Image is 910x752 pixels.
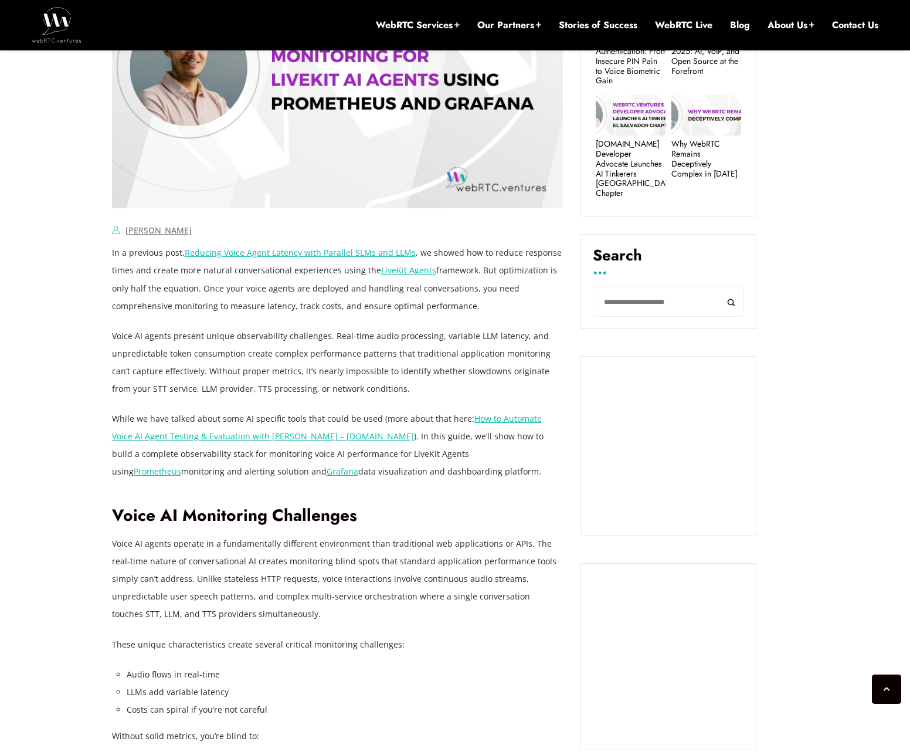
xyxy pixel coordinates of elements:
a: WebRTC Live [655,19,712,32]
h2: Voice AI Monitoring Challenges [112,506,563,526]
li: Costs can spiral if you’re not careful [127,701,563,719]
a: Prometheus [134,466,181,477]
a: Our Partners [477,19,541,32]
iframe: Embedded CTA [593,368,744,524]
a: Grafana [327,466,358,477]
a: LiveKit Agents [381,265,436,276]
li: Audio flows in real-time [127,666,563,683]
p: In a previous post, , we showed how to reduce response times and create more natural conversation... [112,244,563,314]
a: The AI Evolution of Phone Authentication: From Insecure PIN Pain to Voice Biometric Gain [596,26,665,86]
a: Why WebRTC Remains Deceptively Complex in [DATE] [671,139,741,178]
a: Blog [730,19,750,32]
a: WebRTC Services [376,19,460,32]
p: Without solid metrics, you’re blind to: [112,727,563,745]
a: About Us [768,19,814,32]
p: Voice AI agents present unique observability challenges. Real-time audio processing, variable LLM... [112,327,563,398]
a: Reducing Voice Agent Latency with Parallel SLMs and LLMs [185,247,416,258]
a: [PERSON_NAME] [125,225,192,236]
label: Search [593,246,744,273]
a: [DOMAIN_NAME] Developer Advocate Launches AI Tinkerers [GEOGRAPHIC_DATA] Chapter [596,139,665,198]
p: Voice AI agents operate in a fundamentally different environment than traditional web application... [112,535,563,623]
button: Search [718,287,744,317]
p: While we have talked about some AI specific tools that could be used (more about that here: ). In... [112,410,563,480]
img: WebRTC.ventures [32,7,82,42]
a: Contact Us [832,19,878,32]
a: [DOMAIN_NAME] Visits ClueCon 2025: AI, VoIP, and Open Source at the Forefront [671,26,741,76]
li: LLMs add variable latency [127,683,563,701]
p: These unique characteristics create several critical monitoring challenges: [112,636,563,653]
iframe: Embedded CTA [593,575,744,738]
a: Stories of Success [559,19,637,32]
